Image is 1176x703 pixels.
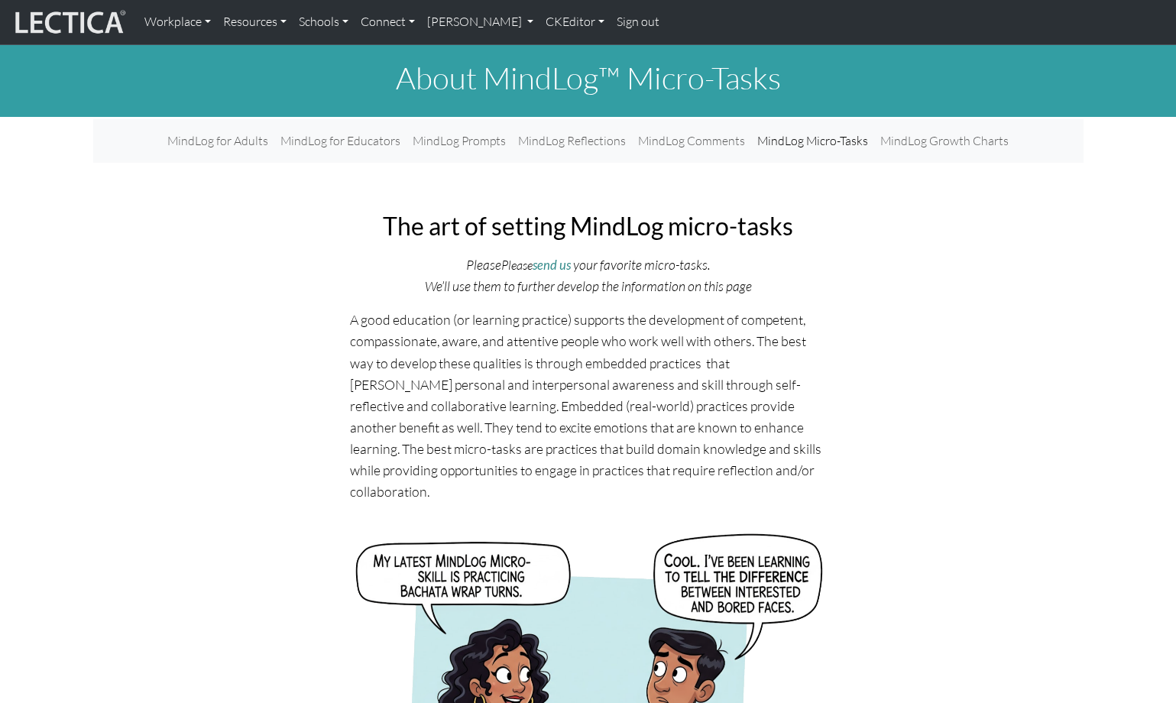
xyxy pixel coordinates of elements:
[138,6,217,38] a: Workplace
[355,6,421,38] a: Connect
[751,125,874,157] a: MindLog Micro-Tasks
[501,257,533,273] i: Please
[539,6,611,38] a: CKEditor
[350,212,827,241] h2: The art of setting MindLog micro-tasks
[421,6,539,38] a: [PERSON_NAME]
[611,6,666,38] a: Sign out
[350,309,827,502] p: A good education (or learning practice) supports the development of competent, compassionate, awa...
[274,125,407,157] a: MindLog for Educators
[632,125,751,157] a: MindLog Comments
[407,125,512,157] a: MindLog Prompts
[466,256,501,273] i: Please
[425,277,752,294] i: We’ll use them to further develop the information on this page
[161,125,274,157] a: MindLog for Adults
[93,60,1084,96] h1: About MindLog™ Micro-Tasks
[11,8,126,37] img: lecticalive
[533,258,571,273] a: send us
[573,256,710,273] i: your favorite micro-tasks.
[874,125,1015,157] a: MindLog Growth Charts
[217,6,293,38] a: Resources
[512,125,632,157] a: MindLog Reflections
[293,6,355,38] a: Schools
